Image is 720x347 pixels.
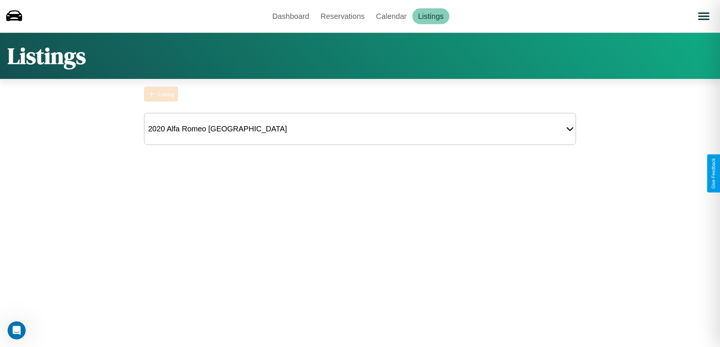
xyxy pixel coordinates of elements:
a: Dashboard [266,8,315,24]
a: Calendar [370,8,412,24]
div: Listing [158,91,174,97]
div: Give Feedback [711,158,716,189]
button: Listing [144,86,178,102]
div: 2020 Alfa Romeo [GEOGRAPHIC_DATA] [144,121,291,137]
a: Reservations [315,8,370,24]
a: Listings [412,8,449,24]
button: Open menu [693,6,714,27]
h1: Listings [8,40,86,71]
iframe: Intercom live chat [8,321,26,339]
